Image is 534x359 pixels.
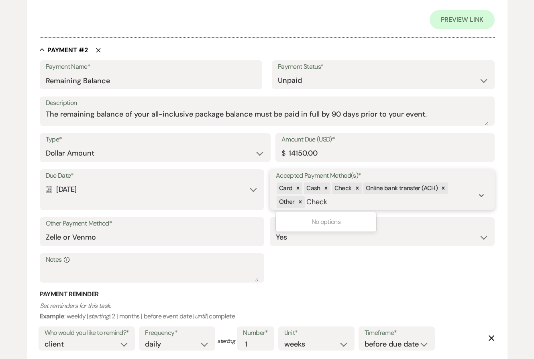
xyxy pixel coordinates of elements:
textarea: The remaining balance of your all-inclusive package balance must be paid in full by 90 days prior... [46,109,489,125]
label: Unit* [284,327,349,339]
label: Number* [243,327,268,339]
label: Timeframe* [365,327,429,339]
h5: Payment # 2 [47,46,88,55]
label: Amount Due (USD)* [281,134,489,146]
label: Description [46,97,489,109]
label: Accepted Payment Method(s)* [276,170,489,182]
label: Other Payment Method* [46,218,259,230]
i: until [195,312,206,320]
label: Payment Status* [278,61,489,73]
i: starting [88,312,109,320]
span: Cash [306,184,320,192]
div: No options [276,214,376,230]
span: Check [334,184,352,192]
b: Example [40,312,65,320]
button: Payment #2 [40,46,88,54]
div: [DATE] [46,182,259,197]
p: : weekly | | 2 | months | before event date | | complete [40,301,495,321]
h3: Payment Reminder [40,290,495,299]
label: Display in Planning Portal?* [276,218,489,230]
span: Card [279,184,292,192]
i: Set reminders for this task. [40,302,111,310]
label: Who would you like to remind?* [45,327,129,339]
a: Preview Link [430,10,494,29]
span: starting [217,337,235,345]
span: Other [279,198,295,206]
label: Type* [46,134,265,146]
label: Due Date* [46,170,259,182]
label: Frequency* [145,327,209,339]
span: Online bank transfer (ACH) [366,184,438,192]
div: $ [281,148,285,159]
label: Notes [46,254,259,266]
label: Payment Name* [46,61,257,73]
